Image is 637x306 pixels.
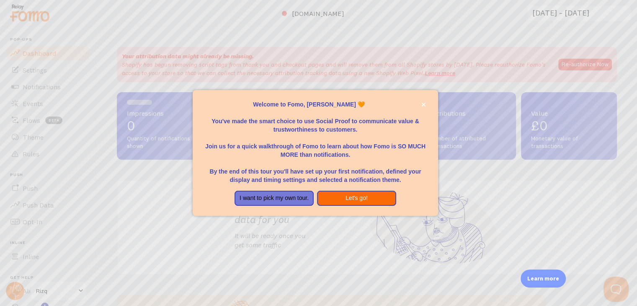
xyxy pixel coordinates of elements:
[527,275,559,283] p: Learn more
[193,90,438,216] div: Welcome to Fomo, Baaley Osman 🧡You&amp;#39;ve made the smart choice to use Social Proof to commun...
[203,159,428,184] p: By the end of this tour you'll have set up your first notification, defined your display and timi...
[521,270,566,288] div: Learn more
[419,100,428,109] button: close,
[203,109,428,134] p: You've made the smart choice to use Social Proof to communicate value & trustworthiness to custom...
[317,191,396,206] button: Let's go!
[235,191,314,206] button: I want to pick my own tour.
[203,134,428,159] p: Join us for a quick walkthrough of Fomo to learn about how Fomo is SO MUCH MORE than notifications.
[203,100,428,109] p: Welcome to Fomo, [PERSON_NAME] 🧡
